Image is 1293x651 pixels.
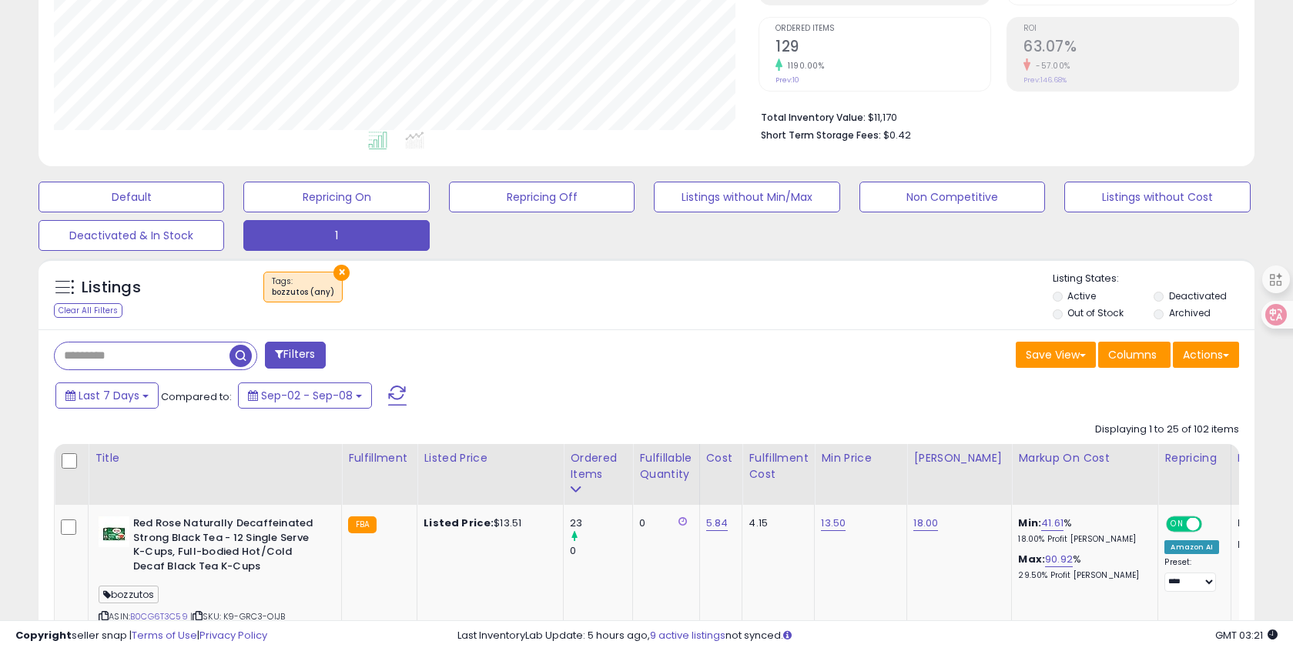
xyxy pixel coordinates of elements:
div: Title [95,450,335,466]
span: Tags : [272,275,334,299]
small: 1190.00% [782,60,824,72]
button: Filters [265,342,325,369]
button: Last 7 Days [55,382,159,409]
div: Listed Price [424,450,557,466]
a: Privacy Policy [199,628,267,643]
small: Prev: 146.68% [1023,75,1067,85]
a: 9 active listings [650,628,725,643]
a: 5.84 [706,516,729,531]
div: Repricing [1164,450,1224,466]
div: Fulfillment [348,450,410,466]
button: Non Competitive [859,182,1045,212]
button: Deactivated & In Stock [39,220,224,251]
div: bozzutos (any) [272,287,334,298]
div: % [1018,553,1146,581]
span: Columns [1108,347,1157,362]
h2: 63.07% [1023,38,1238,58]
div: Displaying 1 to 25 of 102 items [1095,422,1239,437]
div: 23 [570,516,632,530]
div: Cost [706,450,736,466]
strong: Copyright [15,628,72,643]
span: Sep-02 - Sep-08 [261,388,353,403]
th: The percentage added to the cost of goods (COGS) that forms the calculator for Min & Max prices. [1012,444,1158,505]
div: Clear All Filters [54,303,122,318]
button: Sep-02 - Sep-08 [238,382,372,409]
div: Fulfillment Cost [749,450,808,482]
label: Out of Stock [1067,306,1124,319]
label: Archived [1169,306,1211,319]
span: Compared to: [161,389,232,404]
div: Min Price [821,450,900,466]
button: Listings without Cost [1064,182,1250,212]
strong: Min: [1238,516,1261,530]
label: Active [1067,289,1096,302]
button: Default [39,182,224,212]
a: 90.92 [1045,552,1073,567]
a: 41.61 [1041,516,1064,531]
small: FBA [348,516,377,533]
button: × [333,265,350,281]
b: Listed Price: [424,516,494,530]
b: Total Inventory Value: [761,111,866,124]
img: 41NcJ5XuKzL._SL40_.jpg [99,516,129,547]
b: Short Term Storage Fees: [761,129,881,142]
button: Repricing Off [449,182,635,212]
b: Red Rose Naturally Decaffeinated Strong Black Tea - 12 Single Serve K-Cups, Full-bodied Hot/Cold ... [133,516,320,577]
strong: Max: [1238,537,1265,552]
button: 1 [243,220,429,251]
div: Ordered Items [570,450,626,482]
span: Ordered Items [775,25,990,33]
div: 0 [570,544,632,558]
div: Preset: [1164,557,1218,592]
button: Save View [1016,342,1096,368]
div: $13.51 [424,516,551,530]
div: [PERSON_NAME] [913,450,1005,466]
div: % [1018,516,1146,545]
h2: 129 [775,38,990,58]
span: | SKU: K9-GRC3-OIJB [190,610,285,623]
div: ASIN: [99,516,330,641]
h5: Listings [82,277,141,299]
label: Deactivated [1169,289,1227,302]
span: $0.42 [883,128,911,142]
p: Listing States: [1053,272,1254,286]
small: Prev: 10 [775,75,799,85]
a: B0CG6T3C59 [130,610,188,623]
span: bozzutos [99,586,159,603]
span: Last 7 Days [79,388,139,403]
div: Last InventoryLab Update: 5 hours ago, not synced. [457,629,1278,643]
p: 29.50% Profit [PERSON_NAME] [1018,570,1146,581]
a: Terms of Use [132,628,197,643]
b: Min: [1018,516,1041,530]
a: 18.00 [913,516,938,531]
div: Fulfillable Quantity [639,450,692,482]
span: ON [1168,518,1187,531]
div: Markup on Cost [1018,450,1151,466]
p: 18.00% Profit [PERSON_NAME] [1018,534,1146,545]
small: -57.00% [1030,60,1070,72]
button: Repricing On [243,182,429,212]
li: $11,170 [761,107,1228,125]
button: Actions [1173,342,1239,368]
div: 0 [639,516,687,530]
div: Amazon AI [1164,540,1218,554]
button: Columns [1098,342,1171,368]
span: ROI [1023,25,1238,33]
span: 2025-09-17 03:21 GMT [1215,628,1278,643]
span: OFF [1200,518,1224,531]
button: Listings without Min/Max [654,182,839,212]
a: 13.50 [821,516,846,531]
div: 4.15 [749,516,802,530]
div: seller snap | | [15,629,267,643]
b: Max: [1018,552,1045,566]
